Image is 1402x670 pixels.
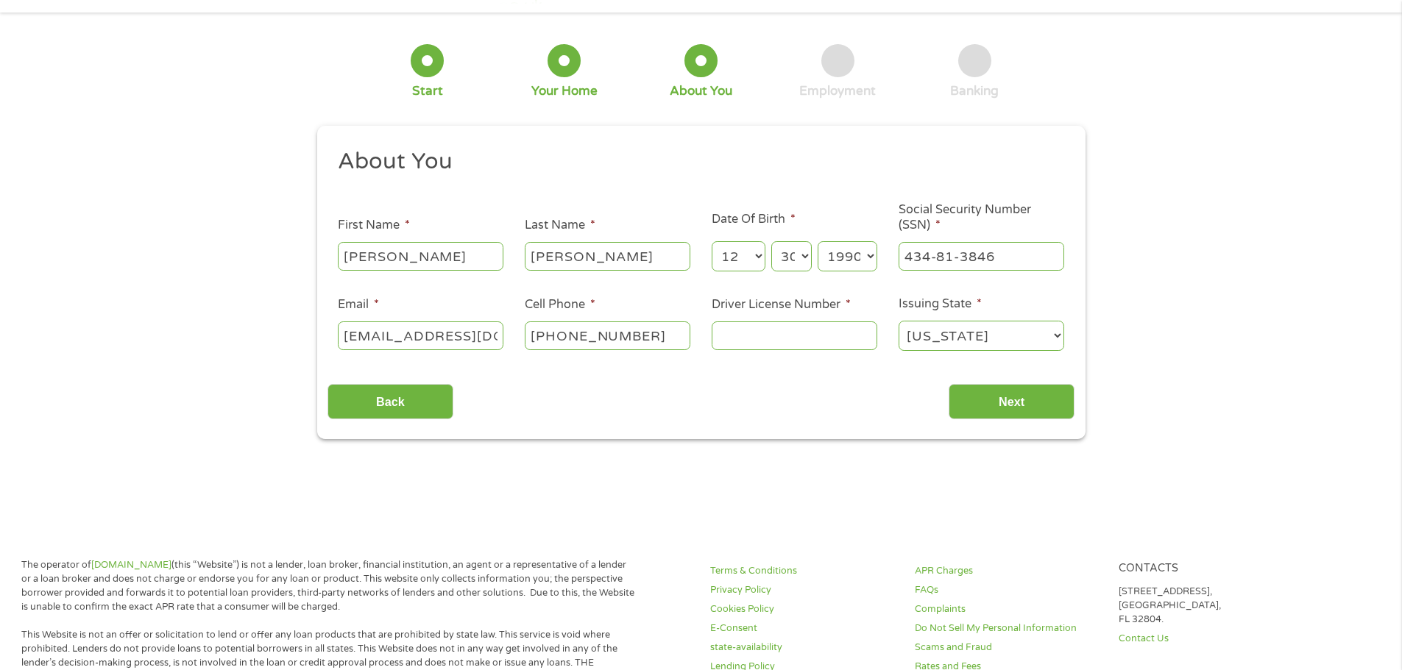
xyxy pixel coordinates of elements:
[670,83,732,99] div: About You
[710,564,897,578] a: Terms & Conditions
[328,384,453,420] input: Back
[338,218,410,233] label: First Name
[1119,585,1306,627] p: [STREET_ADDRESS], [GEOGRAPHIC_DATA], FL 32804.
[915,602,1102,616] a: Complaints
[915,564,1102,578] a: APR Charges
[712,297,851,313] label: Driver License Number
[710,641,897,655] a: state-availability
[899,296,982,312] label: Issuing State
[710,583,897,597] a: Privacy Policy
[949,384,1074,420] input: Next
[899,242,1064,270] input: 078-05-1120
[338,147,1053,177] h2: About You
[710,602,897,616] a: Cookies Policy
[1119,632,1306,646] a: Contact Us
[531,83,598,99] div: Your Home
[915,583,1102,597] a: FAQs
[525,242,690,270] input: Smith
[525,321,690,349] input: (541) 754-3010
[712,212,796,227] label: Date Of Birth
[412,83,443,99] div: Start
[915,621,1102,635] a: Do Not Sell My Personal Information
[91,559,171,571] a: [DOMAIN_NAME]
[899,202,1064,233] label: Social Security Number (SSN)
[950,83,999,99] div: Banking
[338,242,503,270] input: John
[338,321,503,349] input: john@gmail.com
[21,558,635,614] p: The operator of (this “Website”) is not a lender, loan broker, financial institution, an agent or...
[525,297,595,313] label: Cell Phone
[799,83,876,99] div: Employment
[1119,562,1306,576] h4: Contacts
[915,641,1102,655] a: Scams and Fraud
[338,297,379,313] label: Email
[525,218,595,233] label: Last Name
[710,621,897,635] a: E-Consent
